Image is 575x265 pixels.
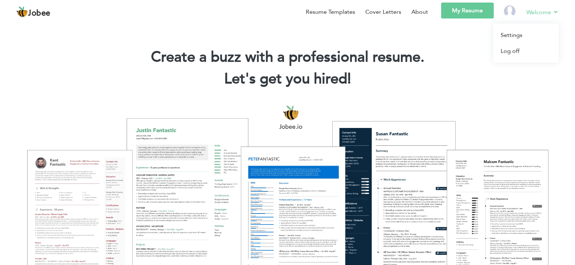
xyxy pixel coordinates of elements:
[28,9,50,17] span: Jobee
[504,5,516,17] img: Profile Img
[526,8,559,17] a: Welcome
[365,8,401,16] a: Cover Letters
[493,27,559,43] a: Settings
[411,8,428,16] a: About
[493,43,559,59] a: Log off
[348,69,351,89] span: |
[11,48,564,67] h1: Create a buzz with a professional resume.
[441,3,494,18] a: My Resume
[260,69,351,89] span: get you hired!
[11,70,564,88] h2: Let's
[16,6,28,18] img: jobee.io
[16,6,50,18] a: Jobee
[306,8,355,16] a: Resume Templates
